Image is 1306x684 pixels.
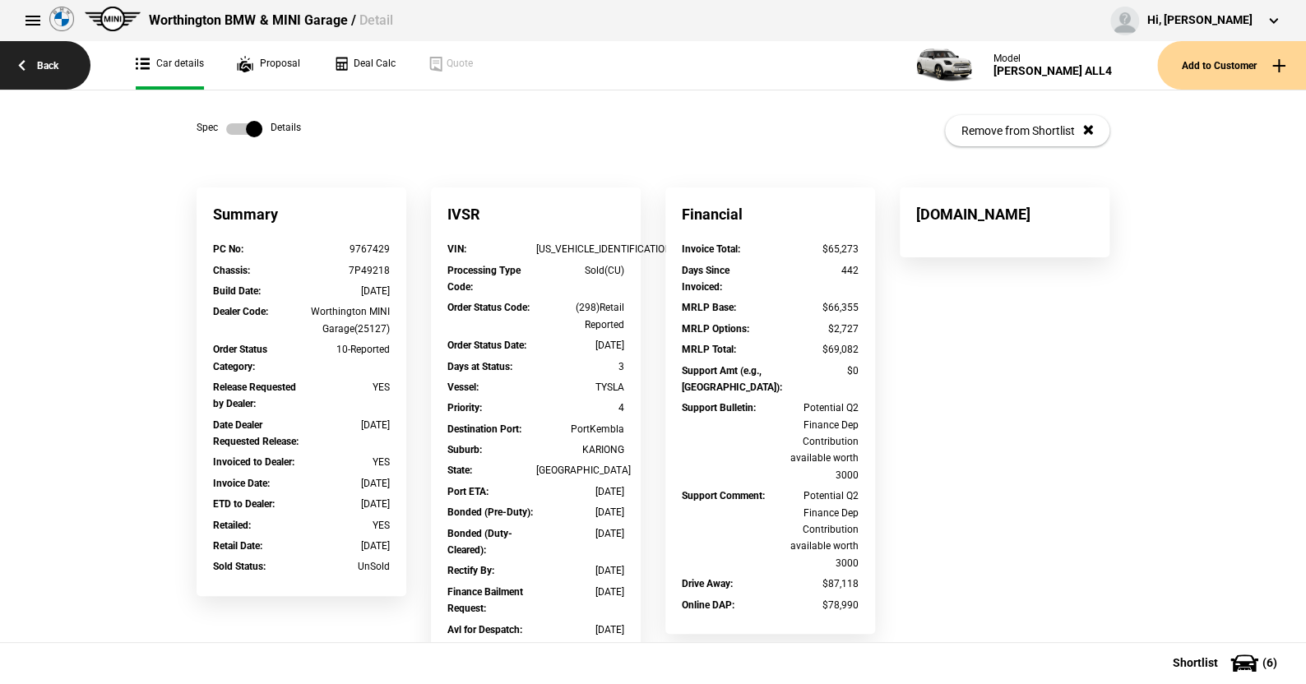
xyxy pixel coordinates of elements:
[197,121,301,137] div: Spec Details
[771,488,859,571] div: Potential Q2 Finance Dep Contribution available worth 3000
[771,241,859,257] div: $65,273
[447,528,512,556] strong: Bonded (Duty-Cleared) :
[536,337,625,354] div: [DATE]
[447,381,479,393] strong: Vessel :
[771,299,859,316] div: $66,355
[536,421,625,437] div: PortKembla
[945,115,1109,146] button: Remove from Shortlist
[302,241,391,257] div: 9767429
[447,302,530,313] strong: Order Status Code :
[302,283,391,299] div: [DATE]
[213,285,261,297] strong: Build Date :
[447,464,472,476] strong: State :
[302,417,391,433] div: [DATE]
[536,584,625,600] div: [DATE]
[771,321,859,337] div: $2,727
[302,379,391,395] div: YES
[213,561,266,572] strong: Sold Status :
[447,565,494,576] strong: Rectify By :
[1157,41,1306,90] button: Add to Customer
[1173,657,1218,668] span: Shortlist
[447,265,521,293] strong: Processing Type Code :
[359,12,392,28] span: Detail
[665,187,875,241] div: Financial
[771,597,859,613] div: $78,990
[447,506,533,518] strong: Bonded (Pre-Duty) :
[213,456,294,468] strong: Invoiced to Dealer :
[1262,657,1277,668] span: ( 6 )
[536,262,625,279] div: Sold(CU)
[771,400,859,483] div: Potential Q2 Finance Dep Contribution available worth 3000
[682,265,729,293] strong: Days Since Invoiced :
[771,341,859,358] div: $69,082
[536,400,625,416] div: 4
[213,243,243,255] strong: PC No :
[213,344,267,372] strong: Order Status Category :
[85,7,141,31] img: mini.png
[771,363,859,379] div: $0
[213,306,268,317] strong: Dealer Code :
[1148,642,1306,683] button: Shortlist(6)
[213,265,250,276] strong: Chassis :
[682,302,736,313] strong: MRLP Base :
[302,341,391,358] div: 10-Reported
[213,520,251,531] strong: Retailed :
[993,53,1112,64] div: Model
[536,622,625,638] div: [DATE]
[536,562,625,579] div: [DATE]
[682,490,765,501] strong: Support Comment :
[536,504,625,520] div: [DATE]
[771,575,859,592] div: $87,118
[536,358,625,375] div: 3
[771,262,859,279] div: 442
[197,187,406,241] div: Summary
[213,498,275,510] strong: ETD to Dealer :
[431,187,641,241] div: IVSR
[213,419,299,447] strong: Date Dealer Requested Release :
[302,496,391,512] div: [DATE]
[447,243,466,255] strong: VIN :
[136,41,204,90] a: Car details
[682,402,756,414] strong: Support Bulletin :
[682,243,740,255] strong: Invoice Total :
[213,381,296,409] strong: Release Requested by Dealer :
[536,299,625,333] div: (298)Retail Reported
[149,12,392,30] div: Worthington BMW & MINI Garage /
[333,41,396,90] a: Deal Calc
[900,187,1109,241] div: [DOMAIN_NAME]
[447,444,482,455] strong: Suburb :
[447,586,523,614] strong: Finance Bailment Request :
[536,241,625,257] div: [US_VEHICLE_IDENTIFICATION_NUMBER]
[237,41,300,90] a: Proposal
[536,441,625,458] div: KARIONG
[49,7,74,31] img: bmw.png
[536,379,625,395] div: TYSLA
[682,578,733,589] strong: Drive Away :
[447,340,526,351] strong: Order Status Date :
[302,454,391,470] div: YES
[993,64,1112,78] div: [PERSON_NAME] ALL4
[447,624,522,635] strong: Avl for Despatch :
[536,462,625,478] div: [GEOGRAPHIC_DATA]
[536,483,625,500] div: [DATE]
[302,558,391,575] div: UnSold
[447,486,489,497] strong: Port ETA :
[213,540,262,552] strong: Retail Date :
[302,262,391,279] div: 7P49218
[302,475,391,492] div: [DATE]
[1147,12,1253,29] div: Hi, [PERSON_NAME]
[302,517,391,534] div: YES
[213,478,270,489] strong: Invoice Date :
[447,361,512,372] strong: Days at Status :
[682,365,782,393] strong: Support Amt (e.g., [GEOGRAPHIC_DATA]) :
[682,344,736,355] strong: MRLP Total :
[302,538,391,554] div: [DATE]
[536,525,625,542] div: [DATE]
[447,402,482,414] strong: Priority :
[302,303,391,337] div: Worthington MINI Garage(25127)
[447,423,521,435] strong: Destination Port :
[682,599,734,611] strong: Online DAP :
[682,323,749,335] strong: MRLP Options :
